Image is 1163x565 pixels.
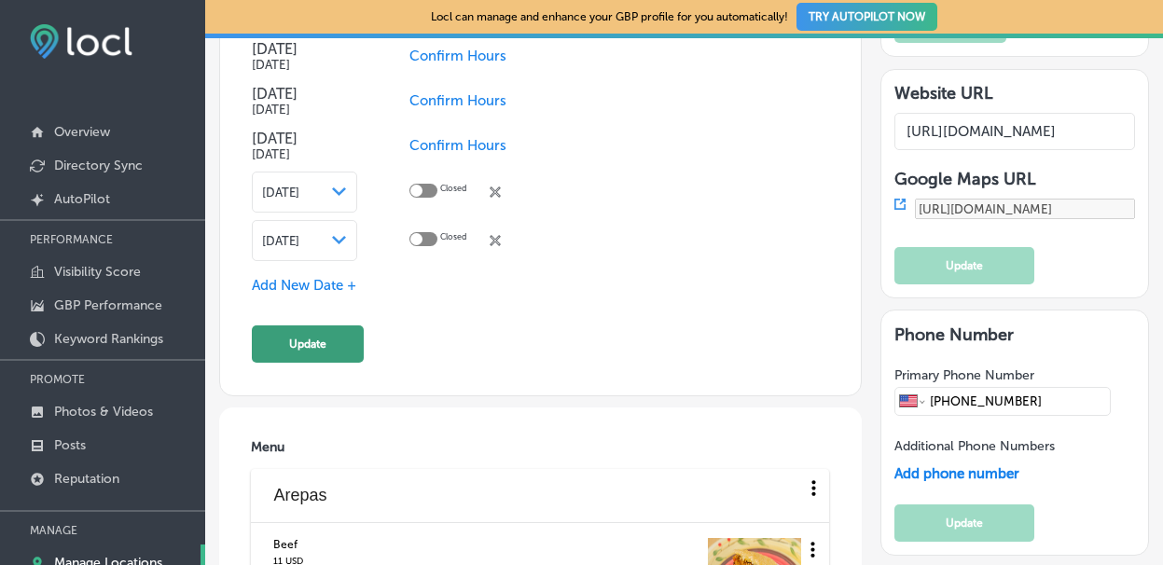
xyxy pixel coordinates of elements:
h4: [DATE] [252,130,356,147]
label: Additional Phone Numbers [894,438,1055,454]
span: Arepas [273,484,802,506]
button: Update [894,504,1034,542]
input: Add Location Website [894,113,1134,150]
span: Confirm Hours [409,137,506,154]
p: Posts [54,437,86,453]
p: Overview [54,124,110,140]
button: TRY AUTOPILOT NOW [796,3,937,31]
span: [DATE] [262,186,299,200]
p: GBP Performance [54,297,162,313]
h4: Beef [273,538,708,551]
h5: [DATE] [252,58,356,72]
h5: [DATE] [252,103,356,117]
h3: Menu [251,439,829,455]
p: Photos & Videos [54,404,153,420]
label: Primary Phone Number [894,367,1034,383]
span: Confirm Hours [409,48,506,64]
h4: [DATE] [252,85,356,103]
p: Closed [440,184,466,201]
span: Confirm Hours [409,92,506,109]
input: Phone number [928,388,1105,415]
img: fda3e92497d09a02dc62c9cd864e3231.png [30,24,132,59]
p: AutoPilot [54,191,110,207]
span: Add phone number [894,465,1019,482]
p: Directory Sync [54,158,143,173]
p: Reputation [54,471,119,487]
h3: Google Maps URL [894,169,1134,189]
button: Update [894,247,1034,284]
p: Keyword Rankings [54,331,163,347]
h3: Website URL [894,83,1134,103]
p: Visibility Score [54,264,141,280]
h5: [DATE] [252,147,356,161]
h3: Phone Number [894,324,1134,345]
span: Add New Date + [252,277,356,294]
span: [DATE] [262,234,299,248]
button: Update [252,325,364,363]
h4: [DATE] [252,40,356,58]
p: Closed [440,232,466,250]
